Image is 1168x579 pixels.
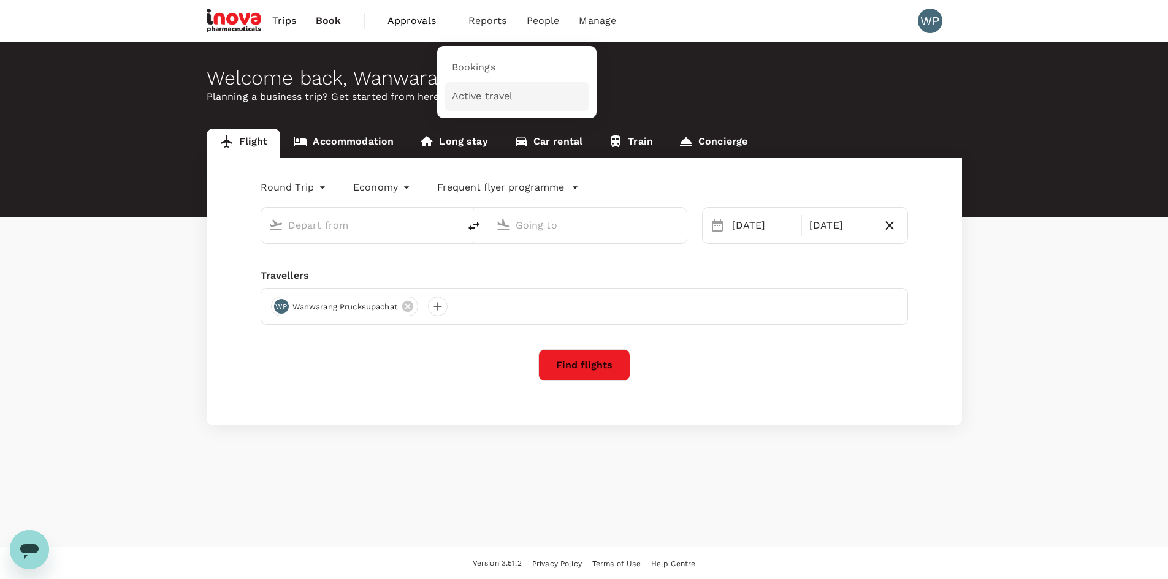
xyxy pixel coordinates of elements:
a: Terms of Use [592,557,641,570]
div: Economy [353,178,413,197]
button: Frequent flyer programme [437,180,579,195]
div: Welcome back , Wanwarang . [207,67,962,89]
a: Long stay [407,129,500,158]
button: Open [451,224,453,226]
input: Depart from [288,216,433,235]
p: Frequent flyer programme [437,180,564,195]
button: delete [459,211,489,241]
a: Car rental [501,129,596,158]
span: Trips [272,13,296,28]
div: WP [918,9,942,33]
a: Flight [207,129,281,158]
button: Find flights [538,349,630,381]
button: Open [678,224,681,226]
div: WPWanwarang Prucksupachat [271,297,418,316]
img: iNova Pharmaceuticals [207,7,263,34]
input: Going to [516,216,661,235]
span: Version 3.51.2 [473,558,522,570]
div: Travellers [261,268,908,283]
span: Approvals [387,13,449,28]
a: Accommodation [280,129,407,158]
p: Planning a business trip? Get started from here. [207,89,962,104]
a: Train [595,129,666,158]
span: Terms of Use [592,559,641,568]
div: WP [274,299,289,314]
span: Privacy Policy [532,559,582,568]
span: Help Centre [651,559,696,568]
div: [DATE] [804,213,877,238]
div: [DATE] [727,213,800,238]
span: Wanwarang Prucksupachat [285,301,405,313]
a: Concierge [666,129,760,158]
a: Active travel [445,82,589,111]
span: Bookings [452,61,495,75]
a: Help Centre [651,557,696,570]
a: Privacy Policy [532,557,582,570]
span: People [527,13,560,28]
div: Round Trip [261,178,329,197]
span: Reports [468,13,507,28]
span: Active travel [452,89,513,104]
iframe: Button to launch messaging window, conversation in progress [10,530,49,569]
span: Book [316,13,342,28]
span: Manage [579,13,616,28]
a: Bookings [445,53,589,82]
